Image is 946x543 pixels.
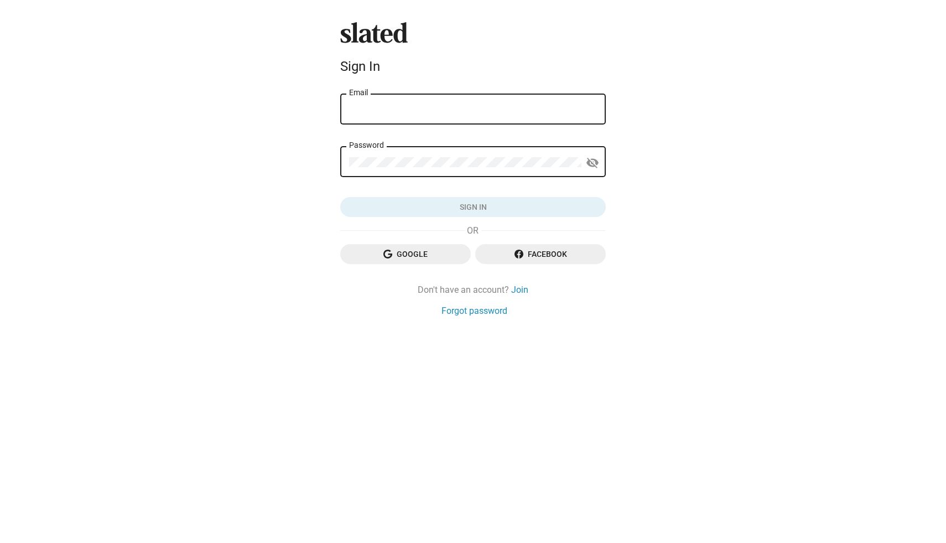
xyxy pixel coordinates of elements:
mat-icon: visibility_off [586,154,599,172]
button: Facebook [475,244,606,264]
span: Google [349,244,462,264]
button: Show password [581,152,604,174]
a: Forgot password [441,305,507,317]
span: Facebook [484,244,597,264]
div: Sign In [340,59,606,74]
sl-branding: Sign In [340,22,606,79]
div: Don't have an account? [340,284,606,296]
a: Join [511,284,528,296]
button: Google [340,244,471,264]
